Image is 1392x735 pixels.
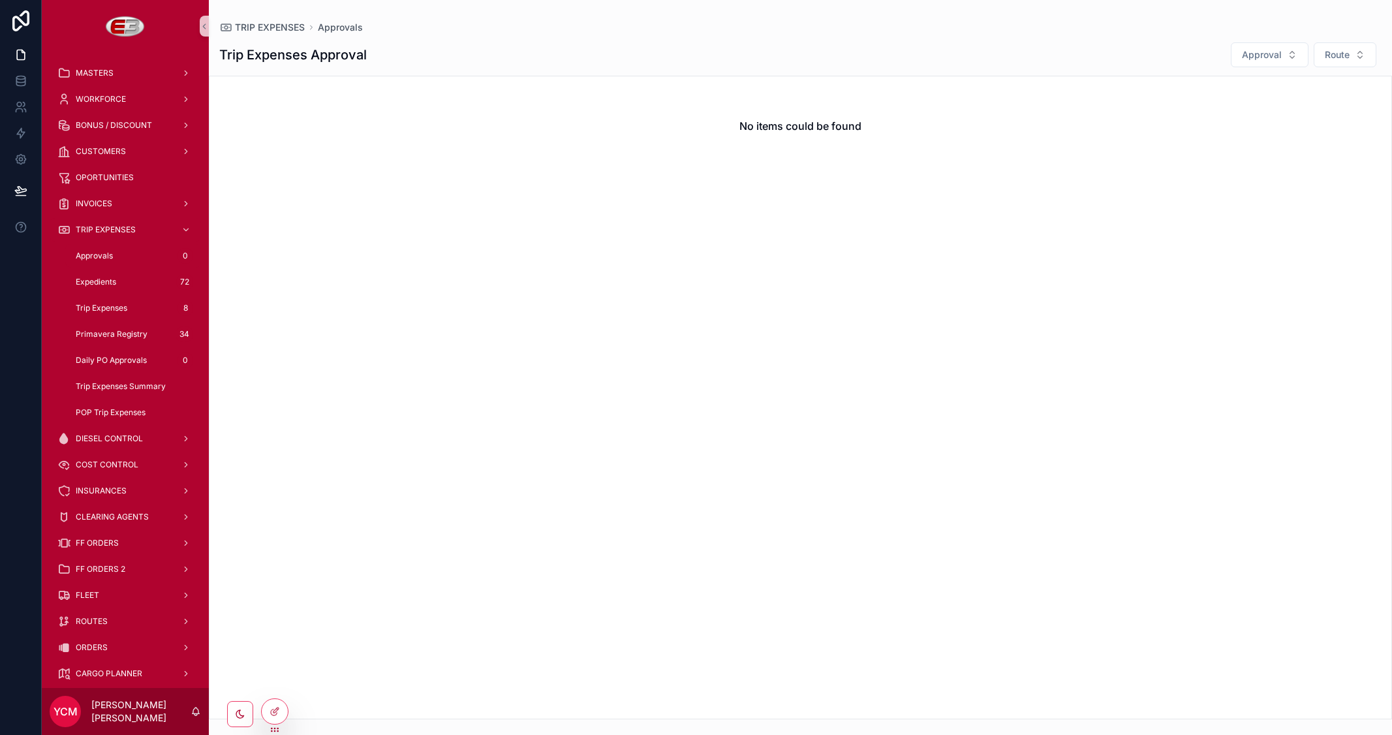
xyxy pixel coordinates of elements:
span: WORKFORCE [76,94,126,104]
a: TRIP EXPENSES [219,21,305,34]
a: TRIP EXPENSES [50,218,201,242]
span: DIESEL CONTROL [76,433,143,444]
span: Trip Expenses Summary [76,381,166,392]
span: TRIP EXPENSES [235,21,305,34]
span: FLEET [76,590,99,601]
a: Primavera Registry34 [65,322,201,346]
span: Route [1325,48,1350,61]
a: CLEARING AGENTS [50,505,201,529]
span: Approval [1242,48,1282,61]
span: POP Trip Expenses [76,407,146,418]
div: 0 [178,352,193,368]
a: MASTERS [50,61,201,85]
span: CLEARING AGENTS [76,512,149,522]
span: ROUTES [76,616,108,627]
span: Trip Expenses [76,303,127,313]
button: Select Button [1231,42,1308,67]
span: CARGO PLANNER [76,668,142,679]
div: 0 [178,248,193,264]
div: 34 [176,326,193,342]
span: TRIP EXPENSES [76,225,136,235]
span: INSURANCES [76,486,127,496]
a: Daily PO Approvals0 [65,349,201,372]
a: DIESEL CONTROL [50,427,201,450]
h1: Trip Expenses Approval [219,46,367,64]
a: POP Trip Expenses [65,401,201,424]
div: 8 [178,300,193,316]
span: COST CONTROL [76,460,138,470]
a: ORDERS [50,636,201,659]
div: scrollable content [42,52,209,688]
a: INVOICES [50,192,201,215]
img: App logo [106,16,146,37]
a: FLEET [50,584,201,607]
a: ROUTES [50,610,201,633]
span: FF ORDERS [76,538,119,548]
a: COST CONTROL [50,453,201,477]
a: Approvals0 [65,244,201,268]
a: CUSTOMERS [50,140,201,163]
span: INVOICES [76,198,112,209]
a: FF ORDERS [50,531,201,555]
a: CARGO PLANNER [50,662,201,685]
a: Approvals [318,21,363,34]
span: MASTERS [76,68,114,78]
span: OPORTUNITIES [76,172,134,183]
span: CUSTOMERS [76,146,126,157]
h2: No items could be found [739,118,861,134]
span: BONUS / DISCOUNT [76,120,152,131]
a: INSURANCES [50,479,201,503]
a: Trip Expenses Summary [65,375,201,398]
p: [PERSON_NAME] [PERSON_NAME] [91,698,191,725]
span: YCM [54,704,78,719]
span: Expedients [76,277,116,287]
span: ORDERS [76,642,108,653]
span: Primavera Registry [76,329,147,339]
button: Select Button [1314,42,1376,67]
span: Daily PO Approvals [76,355,147,366]
a: WORKFORCE [50,87,201,111]
a: Trip Expenses8 [65,296,201,320]
a: Expedients72 [65,270,201,294]
div: 72 [176,274,193,290]
span: Approvals [76,251,113,261]
a: OPORTUNITIES [50,166,201,189]
a: BONUS / DISCOUNT [50,114,201,137]
span: FF ORDERS 2 [76,564,125,574]
a: FF ORDERS 2 [50,557,201,581]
